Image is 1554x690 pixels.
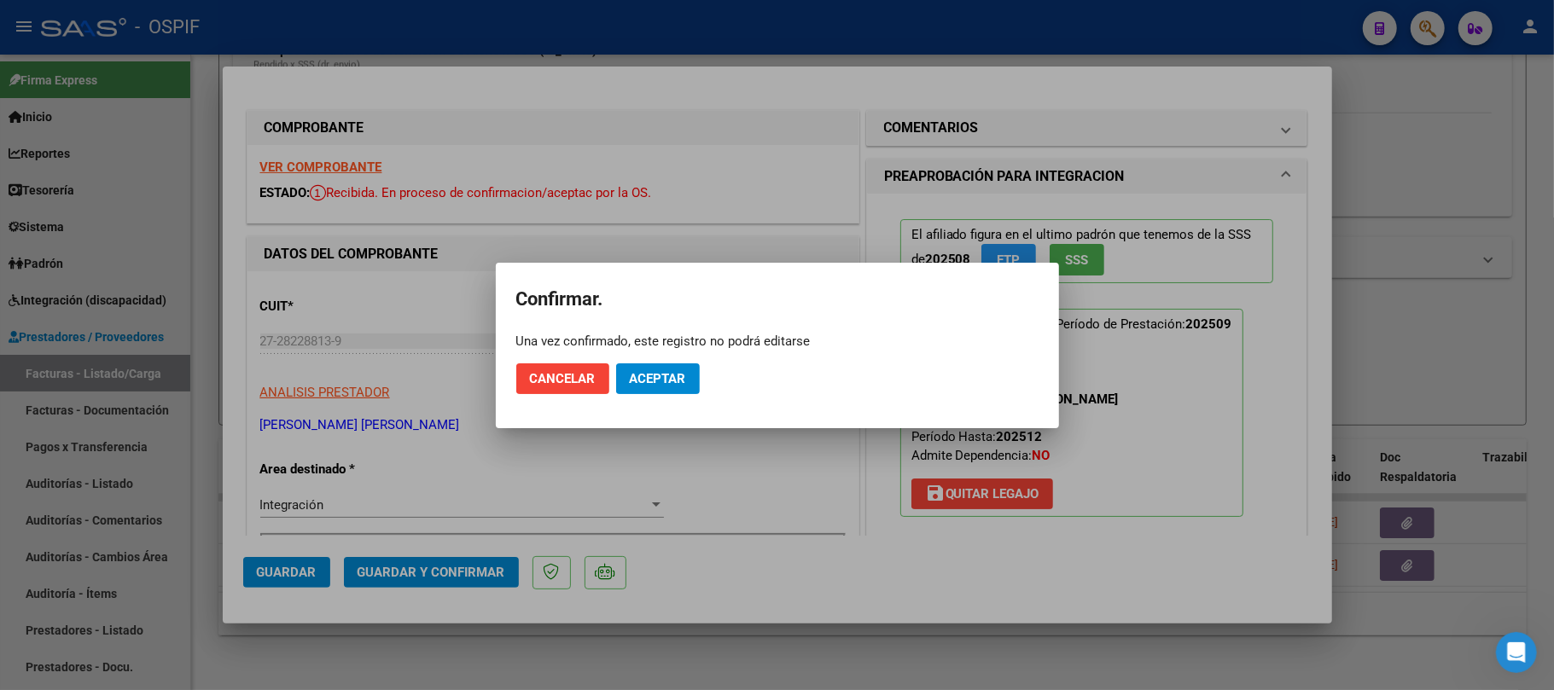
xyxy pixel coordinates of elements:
[516,333,1039,350] div: Una vez confirmado, este registro no podrá editarse
[516,363,609,394] button: Cancelar
[630,371,686,386] span: Aceptar
[516,283,1039,316] h2: Confirmar.
[1496,632,1537,673] iframe: Intercom live chat
[616,363,700,394] button: Aceptar
[530,371,596,386] span: Cancelar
